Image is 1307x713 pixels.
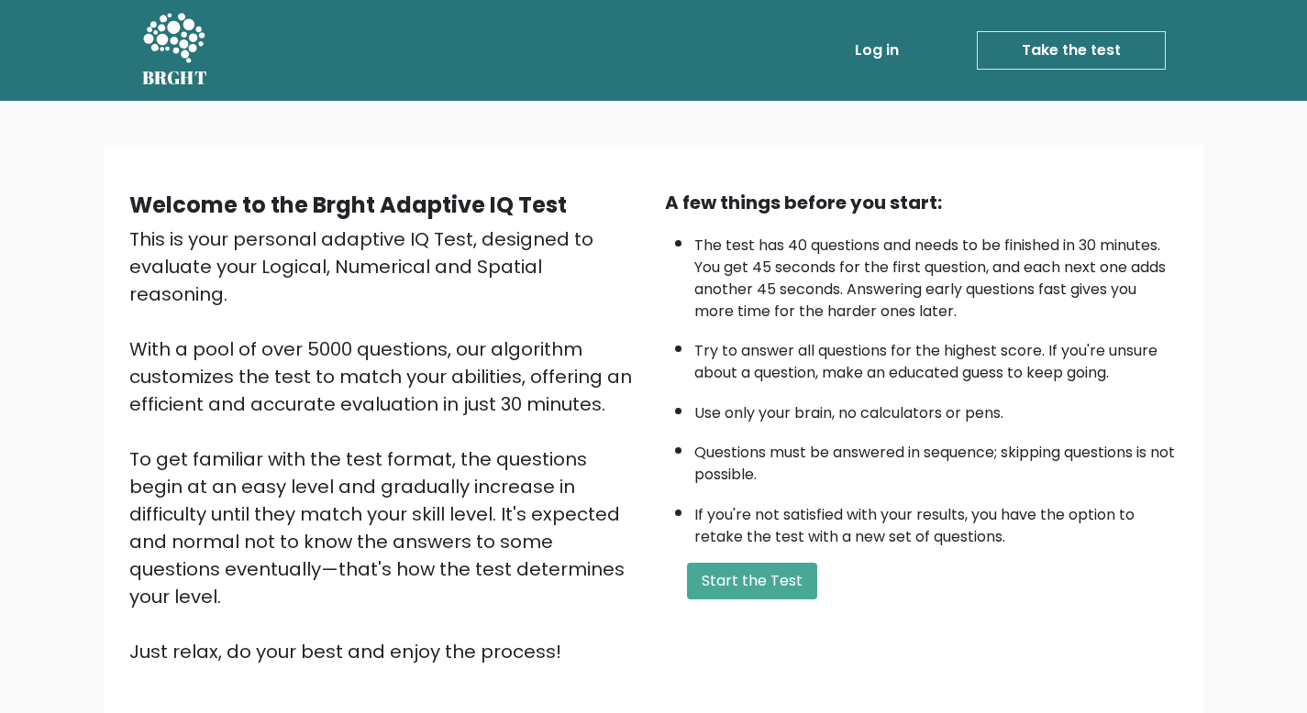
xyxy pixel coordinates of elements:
li: Use only your brain, no calculators or pens. [694,393,1179,424]
a: Take the test [977,31,1166,70]
li: Try to answer all questions for the highest score. If you're unsure about a question, make an edu... [694,331,1179,384]
button: Start the Test [687,563,817,599]
a: Log in [847,32,906,69]
li: Questions must be answered in sequence; skipping questions is not possible. [694,433,1179,486]
h5: BRGHT [142,67,208,89]
div: A few things before you start: [665,189,1179,216]
b: Welcome to the Brght Adaptive IQ Test [129,190,567,220]
li: If you're not satisfied with your results, you have the option to retake the test with a new set ... [694,495,1179,548]
li: The test has 40 questions and needs to be finished in 30 minutes. You get 45 seconds for the firs... [694,225,1179,323]
a: BRGHT [142,7,208,93]
div: This is your personal adaptive IQ Test, designed to evaluate your Logical, Numerical and Spatial ... [129,225,643,665]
